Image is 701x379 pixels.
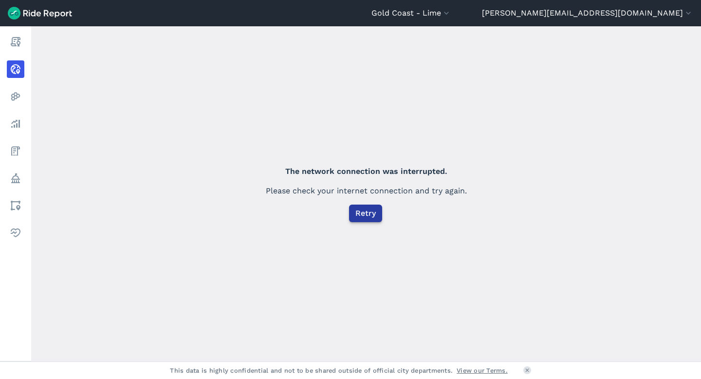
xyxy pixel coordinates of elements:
[7,33,24,51] a: Report
[7,142,24,160] a: Fees
[457,366,508,375] a: View our Terms.
[7,170,24,187] a: Policy
[371,7,451,19] button: Gold Coast - Lime
[482,7,693,19] button: [PERSON_NAME][EMAIL_ADDRESS][DOMAIN_NAME]
[285,166,447,177] strong: The network connection was interrupted.
[7,60,24,78] a: Realtime
[7,224,24,242] a: Health
[8,7,72,19] img: Ride Report
[7,115,24,133] a: Analyze
[7,88,24,105] a: Heatmaps
[349,205,382,222] button: Retry
[258,158,475,230] div: Please check your internet connection and try again.
[355,208,376,219] span: Retry
[7,197,24,214] a: Areas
